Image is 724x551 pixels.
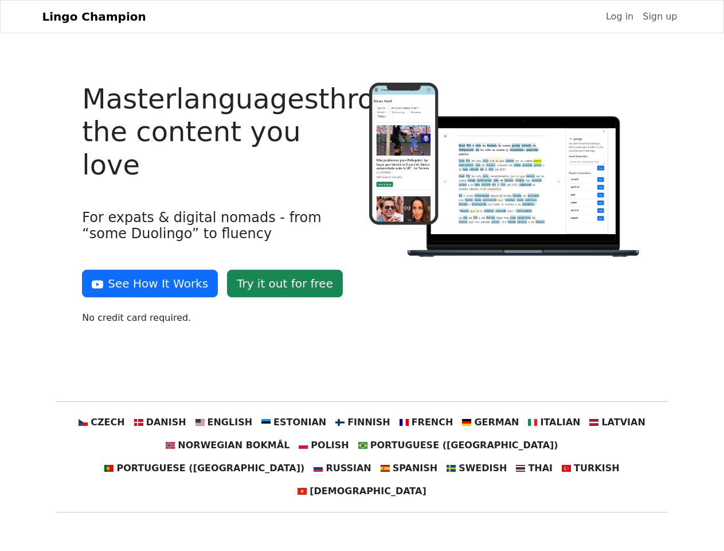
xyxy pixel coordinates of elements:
img: tr.svg [562,464,571,473]
button: See How It Works [82,270,218,297]
img: cz.svg [79,418,88,427]
h4: Master languages through the content you love [82,83,355,182]
span: Portuguese ([GEOGRAPHIC_DATA]) [370,439,558,452]
span: Swedish [459,461,507,475]
span: German [474,416,519,429]
a: Lingo Champion [42,5,146,28]
span: Thai [528,461,553,475]
img: Logo [369,83,642,259]
img: pt.svg [104,464,114,473]
span: French [412,416,453,429]
span: Czech [91,416,124,429]
span: Finnish [347,416,390,429]
img: fi.svg [335,418,345,427]
span: Polish [311,439,349,452]
img: th.svg [516,464,525,473]
img: no.svg [166,441,175,450]
span: English [208,416,253,429]
span: Danish [146,416,186,429]
img: se.svg [447,464,456,473]
h4: For expats & digital nomads - from “some Duolingo” to fluency [82,209,355,243]
img: pl.svg [299,441,308,450]
img: es.svg [381,464,390,473]
span: [DEMOGRAPHIC_DATA] [310,484,426,498]
p: No credit card required. [82,311,355,325]
span: Latvian [601,416,645,429]
span: Spanish [393,461,437,475]
span: Russian [326,461,371,475]
img: vn.svg [298,487,307,496]
img: fr.svg [400,418,409,427]
img: de.svg [462,418,471,427]
span: Turkish [574,461,620,475]
img: it.svg [528,418,537,427]
img: br.svg [358,441,367,450]
span: Estonian [273,416,326,429]
img: ee.svg [261,418,271,427]
a: Try it out for free [227,270,343,297]
span: Portuguese ([GEOGRAPHIC_DATA]) [116,461,304,475]
img: dk.svg [134,418,143,427]
span: Italian [540,416,580,429]
img: us.svg [195,418,205,427]
a: Log in [601,5,638,28]
span: Norwegian Bokmål [178,439,289,452]
img: ru.svg [314,464,323,473]
img: lv.svg [589,418,598,427]
a: Sign up [638,5,682,28]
